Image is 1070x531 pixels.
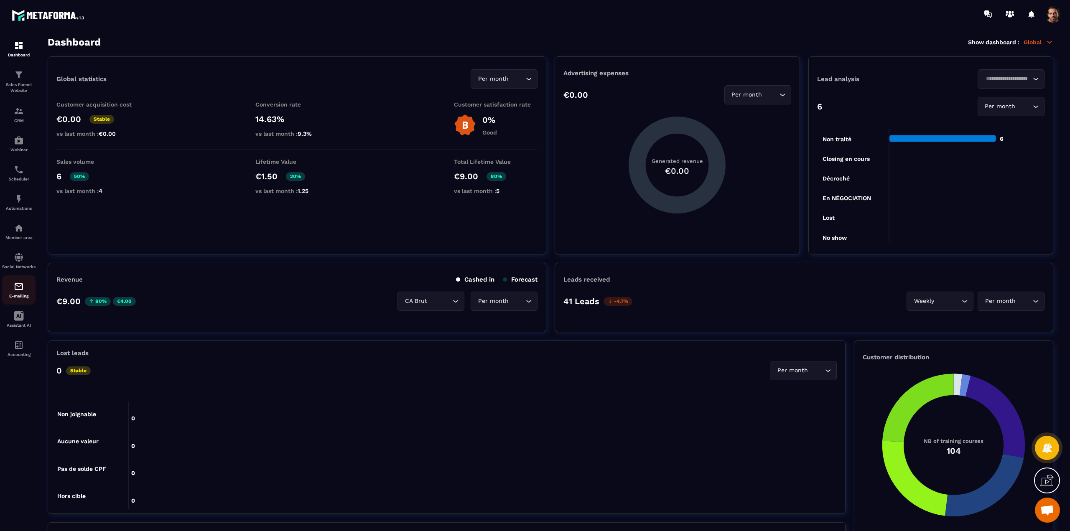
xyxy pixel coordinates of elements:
span: CA Brut [403,297,429,306]
p: Good [482,129,497,136]
a: automationsautomationsWebinar [2,129,36,158]
p: 6 [56,171,61,181]
span: Per month [775,366,810,375]
p: Webinar [2,147,36,152]
div: Search for option [907,292,973,311]
p: Customer distribution [863,353,1045,361]
p: CRM [2,118,36,123]
p: €0.00 [56,114,81,124]
img: formation [14,41,24,51]
p: Sales Funnel Website [2,82,36,94]
p: €4.00 [113,297,136,306]
p: 6 [817,102,822,112]
span: Per month [983,297,1017,306]
tspan: No show [823,234,847,241]
h3: Dashboard [48,36,101,48]
div: Search for option [770,361,837,380]
p: vs last month : [56,130,140,137]
a: accountantaccountantAccounting [2,334,36,363]
input: Search for option [429,297,451,306]
span: €0.00 [99,130,116,137]
tspan: Closing en cours [823,155,870,163]
input: Search for option [1017,297,1031,306]
input: Search for option [510,297,524,306]
input: Search for option [810,366,823,375]
p: Stable [89,115,114,124]
tspan: En NÉGOCIATION [823,195,871,201]
input: Search for option [1017,102,1031,111]
p: 41 Leads [563,296,599,306]
p: Assistant AI [2,323,36,328]
p: €9.00 [56,296,81,306]
p: Forecast [503,276,538,283]
a: automationsautomationsMember area [2,217,36,246]
span: Per month [983,102,1017,111]
div: Search for option [978,292,1045,311]
span: 5 [496,188,499,194]
p: Lead analysis [817,75,931,83]
div: Search for option [471,292,538,311]
div: Search for option [978,97,1045,116]
span: 4 [99,188,102,194]
span: 1.25 [298,188,308,194]
p: 50% [70,172,89,181]
div: Search for option [471,69,538,89]
p: Automations [2,206,36,211]
div: Search for option [978,69,1045,89]
p: 80% [85,297,111,306]
a: social-networksocial-networkSocial Networks [2,246,36,275]
p: Advertising expenses [563,69,791,77]
div: Open chat [1035,498,1060,523]
p: Lifetime Value [255,158,339,165]
p: 14.63% [255,114,339,124]
a: Assistant AI [2,305,36,334]
a: formationformationCRM [2,100,36,129]
p: Customer acquisition cost [56,101,140,108]
img: formation [14,70,24,80]
p: 0 [56,366,62,376]
p: Global [1024,38,1053,46]
img: email [14,282,24,292]
p: €0.00 [563,90,588,100]
span: 9.3% [298,130,312,137]
tspan: Pas de solde CPF [57,465,106,472]
p: Dashboard [2,53,36,57]
p: E-mailing [2,294,36,298]
p: Sales volume [56,158,140,165]
img: formation [14,106,24,116]
tspan: Décroché [823,175,850,182]
p: Leads received [563,276,610,283]
p: Total Lifetime Value [454,158,538,165]
p: €9.00 [454,171,478,181]
a: formationformationDashboard [2,34,36,64]
img: automations [14,194,24,204]
p: -4.7% [604,297,632,306]
p: €1.50 [255,171,278,181]
img: logo [12,8,87,23]
img: automations [14,223,24,233]
a: schedulerschedulerScheduler [2,158,36,188]
p: Accounting [2,352,36,357]
p: Lost leads [56,349,89,357]
p: 20% [286,172,305,181]
p: Cashed in [456,276,494,283]
a: formationformationSales Funnel Website [2,64,36,100]
span: Weekly [912,297,936,306]
tspan: Hors cible [57,493,86,499]
input: Search for option [936,297,960,306]
span: Per month [730,90,764,99]
p: Social Networks [2,264,36,269]
input: Search for option [764,90,777,99]
p: Global statistics [56,75,107,83]
img: b-badge-o.b3b20ee6.svg [454,114,476,136]
img: automations [14,135,24,145]
img: social-network [14,252,24,262]
p: vs last month : [454,188,538,194]
p: Member area [2,235,36,240]
div: Search for option [397,292,464,311]
a: emailemailE-mailing [2,275,36,305]
tspan: Aucune valeur [57,438,99,445]
p: Stable [66,366,91,375]
p: vs last month : [56,188,140,194]
span: Per month [476,74,510,84]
